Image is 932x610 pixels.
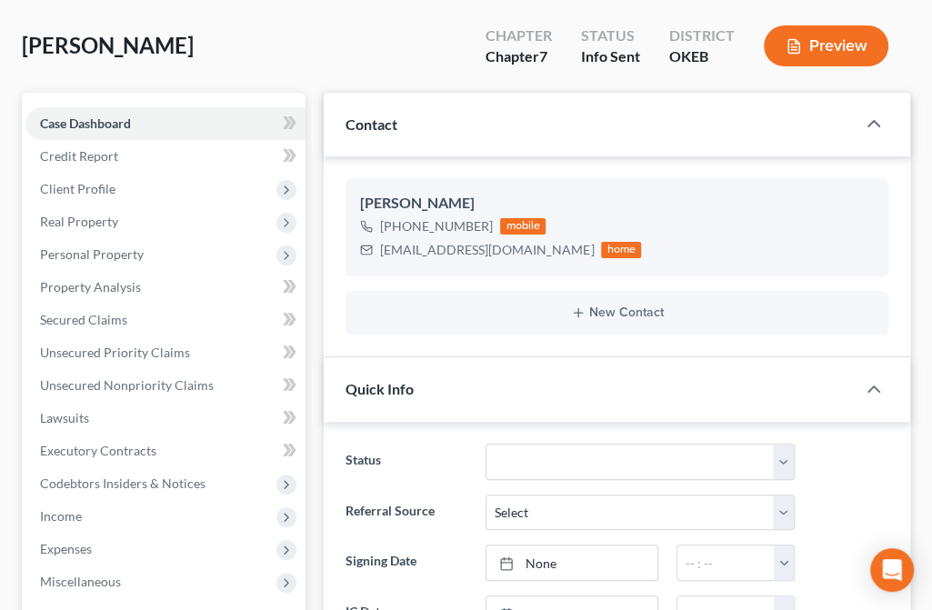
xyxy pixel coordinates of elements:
[25,140,306,173] a: Credit Report
[40,410,89,425] span: Lawsuits
[601,242,641,258] div: home
[360,305,874,320] button: New Contact
[40,115,131,131] span: Case Dashboard
[669,46,735,67] div: OKEB
[40,345,190,360] span: Unsecured Priority Claims
[336,444,476,480] label: Status
[25,435,306,467] a: Executory Contracts
[539,47,547,65] span: 7
[486,46,552,67] div: Chapter
[40,377,214,393] span: Unsecured Nonpriority Claims
[40,312,127,327] span: Secured Claims
[25,402,306,435] a: Lawsuits
[581,46,640,67] div: Info Sent
[40,246,144,262] span: Personal Property
[25,107,306,140] a: Case Dashboard
[360,193,874,215] div: [PERSON_NAME]
[336,545,476,581] label: Signing Date
[500,218,546,235] div: mobile
[380,217,493,235] div: [PHONE_NUMBER]
[25,369,306,402] a: Unsecured Nonpriority Claims
[486,545,657,580] a: None
[677,545,775,580] input: -- : --
[486,25,552,46] div: Chapter
[581,25,640,46] div: Status
[40,148,118,164] span: Credit Report
[336,495,476,531] label: Referral Source
[40,541,92,556] span: Expenses
[40,181,115,196] span: Client Profile
[22,32,194,58] span: [PERSON_NAME]
[25,336,306,369] a: Unsecured Priority Claims
[40,574,121,589] span: Miscellaneous
[25,304,306,336] a: Secured Claims
[346,115,397,133] span: Contact
[40,475,205,491] span: Codebtors Insiders & Notices
[25,271,306,304] a: Property Analysis
[346,380,414,397] span: Quick Info
[764,25,888,66] button: Preview
[40,214,118,229] span: Real Property
[380,241,594,259] div: [EMAIL_ADDRESS][DOMAIN_NAME]
[669,25,735,46] div: District
[870,548,914,592] div: Open Intercom Messenger
[40,443,156,458] span: Executory Contracts
[40,508,82,524] span: Income
[40,279,141,295] span: Property Analysis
